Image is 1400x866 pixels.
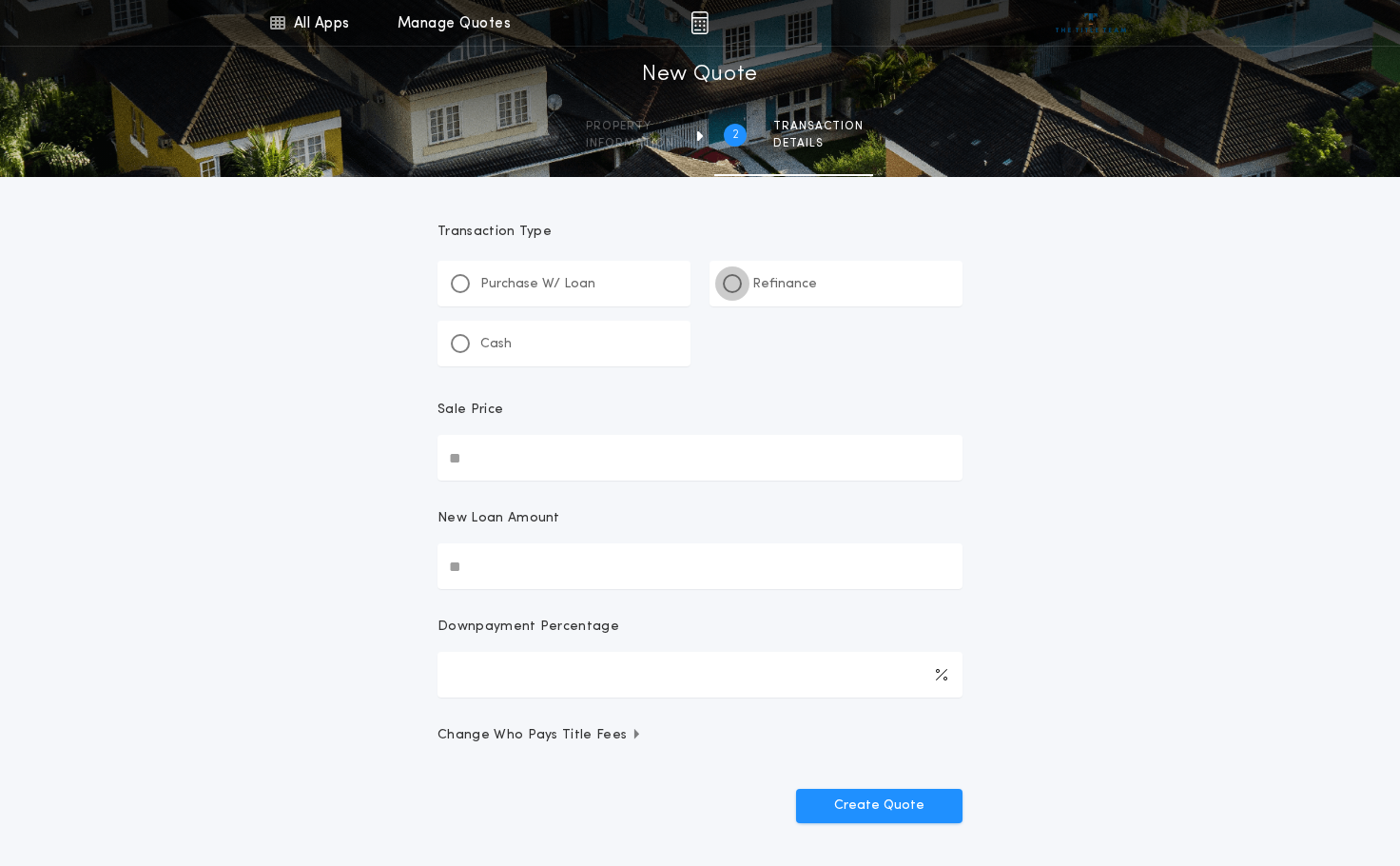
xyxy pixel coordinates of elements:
button: Create Quote [796,789,962,823]
span: Property [586,119,674,134]
p: Transaction Type [437,223,962,242]
p: Refinance [752,275,817,294]
span: Change Who Pays Title Fees [437,726,642,745]
h2: 2 [732,128,739,143]
p: New Loan Amount [437,509,560,528]
p: Sale Price [437,401,503,420]
p: Downpayment Percentage [437,618,619,637]
input: Downpayment Percentage [437,652,962,698]
span: Transaction [773,119,864,134]
p: Cash [480,335,512,354]
input: Sale Price [437,435,962,481]
p: Purchase W/ Loan [480,275,595,294]
img: vs-icon [1056,13,1127,32]
input: New Loan Amount [437,543,962,589]
img: img [690,11,709,34]
h1: New Quote [642,60,758,90]
button: Change Who Pays Title Fees [437,726,962,745]
span: details [773,136,864,151]
span: information [586,136,674,151]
